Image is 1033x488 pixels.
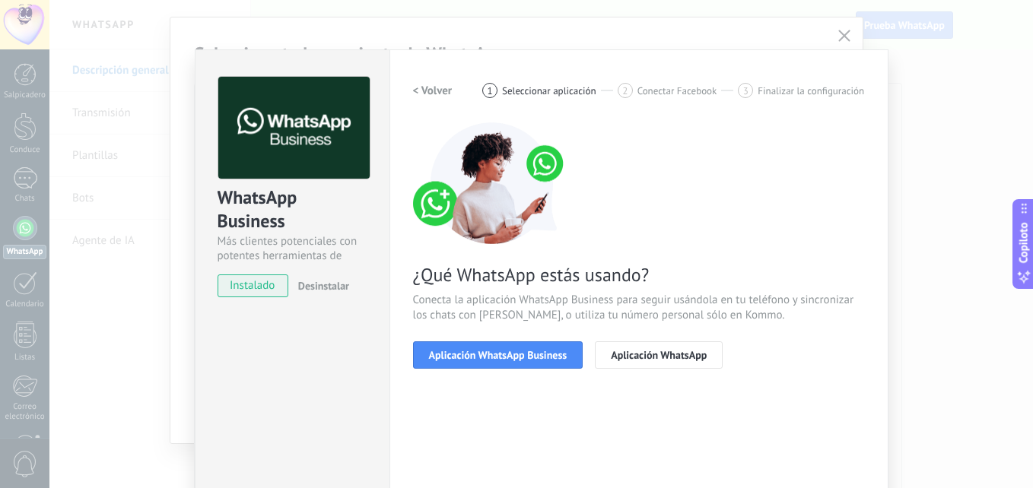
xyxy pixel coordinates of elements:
span: 3 [743,84,749,97]
img: logo_main.png [218,77,370,179]
span: Finalizar la configuración [758,85,864,97]
h2: < Volver [413,84,453,98]
span: 1 [488,84,493,97]
span: Desinstalar [298,279,349,293]
span: Instalado [218,274,288,297]
span: Conectar Facebook [637,85,717,97]
div: Más clientes potenciales con potentes herramientas de Whatsapp [218,234,367,263]
span: Conecta la aplicación WhatsApp Business para seguir usándola en tu teléfono y sincronizar los cha... [413,293,865,323]
span: ¿Qué WhatsApp estás usando? [413,263,865,287]
span: Seleccionar aplicación [502,85,596,97]
button: Aplicación WhatsApp [595,341,723,369]
button: Desinstalar [292,274,349,297]
img: Número de conexión [413,122,573,244]
span: Aplicación WhatsApp Business [429,350,567,360]
span: Aplicación WhatsApp [611,350,707,360]
span: Copiloto [1016,223,1031,264]
button: Aplicación WhatsApp Business [413,341,583,369]
div: WhatsApp Business [218,185,367,234]
button: < Volver [413,77,453,104]
span: 2 [622,84,628,97]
